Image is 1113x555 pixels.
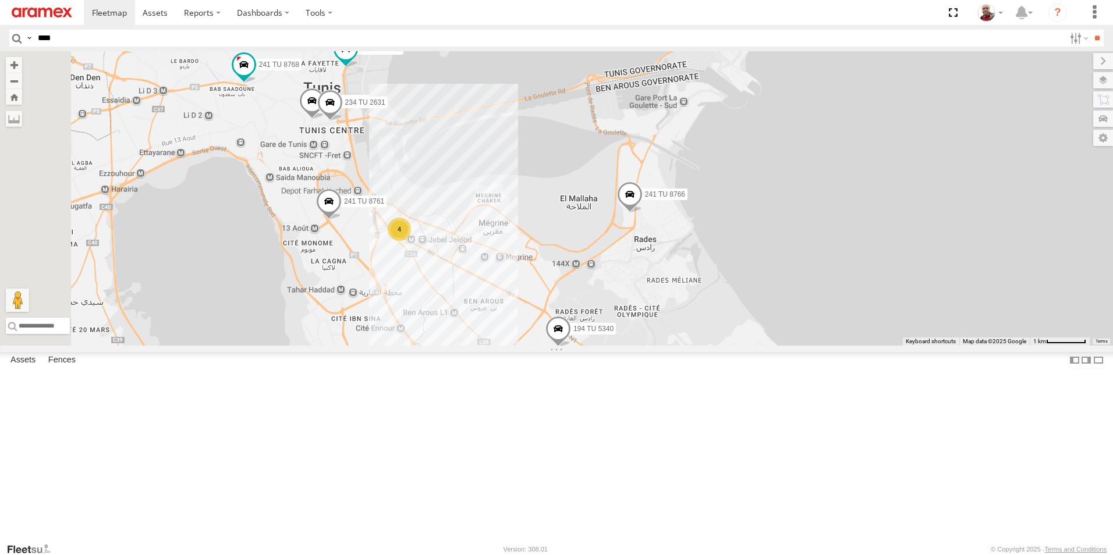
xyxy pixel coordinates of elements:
div: 4 [388,218,411,241]
span: 1 km [1033,338,1046,344]
span: Map data ©2025 Google [963,338,1026,344]
label: Fences [42,352,81,368]
button: Map Scale: 1 km per 65 pixels [1030,337,1090,346]
a: Terms and Conditions [1045,546,1107,553]
label: Hide Summary Table [1093,352,1104,369]
a: Visit our Website [6,543,60,555]
div: Version: 308.01 [504,546,548,553]
span: 241 TU 8768 [259,61,299,69]
a: Terms (opens in new tab) [1096,339,1108,344]
button: Keyboard shortcuts [906,337,956,346]
span: 194 TU 5340 [573,325,614,333]
label: Dock Summary Table to the Left [1069,352,1080,369]
span: 241 TU 8766 [645,190,685,198]
span: 241 TU 8761 [344,198,384,206]
label: Measure [6,111,22,127]
button: Drag Pegman onto the map to open Street View [6,289,29,312]
label: Search Filter Options [1065,30,1090,47]
label: Dock Summary Table to the Right [1080,352,1092,369]
img: aramex-logo.svg [12,8,72,17]
i: ? [1048,3,1067,22]
div: Majdi Ghannoudi [973,4,1007,22]
button: Zoom out [6,73,22,89]
div: © Copyright 2025 - [991,546,1107,553]
label: Assets [5,352,41,368]
label: Map Settings [1093,130,1113,146]
button: Zoom in [6,57,22,73]
label: Search Query [24,30,34,47]
span: 234 TU 2631 [345,98,385,106]
button: Zoom Home [6,89,22,105]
